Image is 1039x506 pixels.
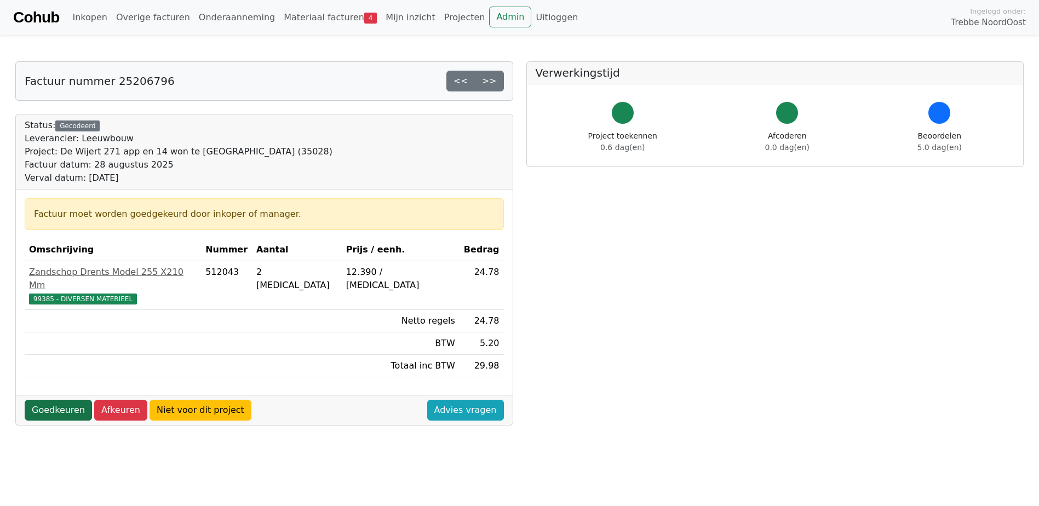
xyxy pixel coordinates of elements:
[460,332,504,355] td: 5.20
[13,4,59,31] a: Cohub
[201,261,252,310] td: 512043
[489,7,531,27] a: Admin
[252,239,342,261] th: Aantal
[194,7,279,28] a: Onderaanneming
[25,171,332,185] div: Verval datum: [DATE]
[342,239,460,261] th: Prijs / eenh.
[150,400,251,421] a: Niet voor dit project
[29,266,197,292] div: Zandschop Drents Model 255 X210 Mm
[55,120,100,131] div: Gecodeerd
[951,16,1026,29] span: Trebbe NoordOost
[531,7,582,28] a: Uitloggen
[460,355,504,377] td: 29.98
[446,71,475,91] a: <<
[68,7,111,28] a: Inkopen
[460,239,504,261] th: Bedrag
[600,143,645,152] span: 0.6 dag(en)
[460,261,504,310] td: 24.78
[94,400,147,421] a: Afkeuren
[279,7,381,28] a: Materiaal facturen4
[25,158,332,171] div: Factuur datum: 28 augustus 2025
[342,310,460,332] td: Netto regels
[917,130,962,153] div: Beoordelen
[765,130,810,153] div: Afcoderen
[440,7,490,28] a: Projecten
[256,266,337,292] div: 2 [MEDICAL_DATA]
[346,266,455,292] div: 12.390 / [MEDICAL_DATA]
[364,13,377,24] span: 4
[588,130,657,153] div: Project toekennen
[970,6,1026,16] span: Ingelogd onder:
[536,66,1015,79] h5: Verwerkingstijd
[25,132,332,145] div: Leverancier: Leeuwbouw
[201,239,252,261] th: Nummer
[342,355,460,377] td: Totaal inc BTW
[25,145,332,158] div: Project: De Wijert 271 app en 14 won te [GEOGRAPHIC_DATA] (35028)
[25,239,201,261] th: Omschrijving
[25,119,332,185] div: Status:
[112,7,194,28] a: Overige facturen
[25,400,92,421] a: Goedkeuren
[25,74,175,88] h5: Factuur nummer 25206796
[460,310,504,332] td: 24.78
[342,332,460,355] td: BTW
[917,143,962,152] span: 5.0 dag(en)
[381,7,440,28] a: Mijn inzicht
[29,266,197,305] a: Zandschop Drents Model 255 X210 Mm99385 - DIVERSEN MATERIEEL
[765,143,810,152] span: 0.0 dag(en)
[34,208,495,221] div: Factuur moet worden goedgekeurd door inkoper of manager.
[475,71,504,91] a: >>
[427,400,504,421] a: Advies vragen
[29,294,137,304] span: 99385 - DIVERSEN MATERIEEL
